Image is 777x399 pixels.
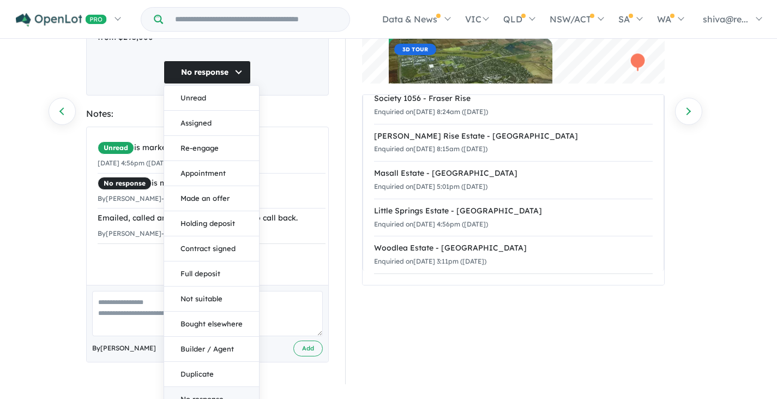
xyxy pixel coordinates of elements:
[389,38,552,120] a: 3D TOUR
[86,106,329,121] div: Notes:
[164,312,259,337] button: Bought elsewhere
[374,92,653,105] div: Society 1056 - Fraser Rise
[394,44,436,55] span: 3D TOUR
[98,159,172,167] small: [DATE] 4:56pm ([DATE])
[164,86,259,111] button: Unread
[703,14,748,25] span: shiva@re...
[165,8,347,31] input: Try estate name, suburb, builder or developer
[374,108,488,116] small: Enquiried on [DATE] 8:24am ([DATE])
[164,236,259,261] button: Contract signed
[164,111,259,136] button: Assigned
[164,61,251,84] button: No response
[374,236,653,274] a: Woodlea Estate - [GEOGRAPHIC_DATA]Enquiried on[DATE] 3:11pm ([DATE])
[98,141,134,154] span: Unread
[374,161,653,199] a: Masall Estate - [GEOGRAPHIC_DATA]Enquiried on[DATE] 5:01pm ([DATE])
[164,362,259,387] button: Duplicate
[16,13,107,27] img: Openlot PRO Logo White
[98,141,326,154] div: is marked.
[374,145,487,153] small: Enquiried on [DATE] 8:15am ([DATE])
[164,211,259,236] button: Holding deposit
[164,186,259,211] button: Made an offer
[374,167,653,180] div: Masall Estate - [GEOGRAPHIC_DATA]
[374,205,653,218] div: Little Springs Estate - [GEOGRAPHIC_DATA]
[164,161,259,186] button: Appointment
[164,287,259,312] button: Not suitable
[293,341,323,356] button: Add
[98,194,242,203] small: By [PERSON_NAME] - [DATE] 12:21pm ([DATE])
[92,343,156,354] span: By [PERSON_NAME]
[98,177,326,190] div: is marked.
[374,87,653,124] a: Society 1056 - Fraser RiseEnquiried on[DATE] 8:24am ([DATE])
[164,337,259,362] button: Builder / Agent
[374,124,653,162] a: [PERSON_NAME] Rise Estate - [GEOGRAPHIC_DATA]Enquiried on[DATE] 8:15am ([DATE])
[98,229,242,237] small: By [PERSON_NAME] - [DATE] 12:21pm ([DATE])
[374,182,487,190] small: Enquiried on [DATE] 5:01pm ([DATE])
[164,136,259,161] button: Re-engage
[164,261,259,287] button: Full deposit
[374,220,488,228] small: Enquiried on [DATE] 4:56pm ([DATE])
[374,199,653,237] a: Little Springs Estate - [GEOGRAPHIC_DATA]Enquiried on[DATE] 4:56pm ([DATE])
[629,52,646,73] div: Map marker
[98,177,152,190] span: No response
[98,212,326,225] div: Emailed, called and left a Voice message to call back.
[374,257,486,265] small: Enquiried on [DATE] 3:11pm ([DATE])
[374,242,653,255] div: Woodlea Estate - [GEOGRAPHIC_DATA]
[374,130,653,143] div: [PERSON_NAME] Rise Estate - [GEOGRAPHIC_DATA]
